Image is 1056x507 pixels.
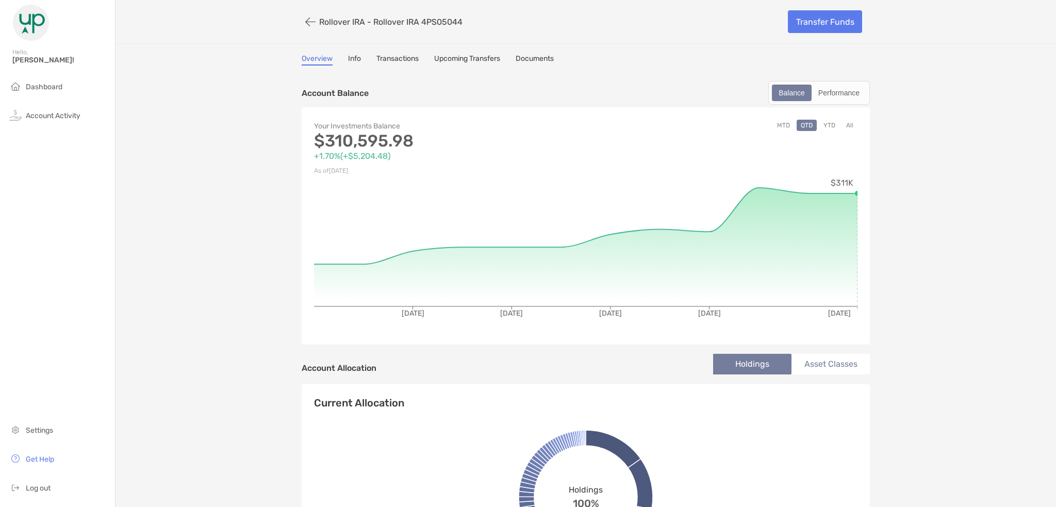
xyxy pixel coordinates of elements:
tspan: [DATE] [599,309,622,318]
span: Settings [26,426,53,435]
tspan: [DATE] [402,309,424,318]
tspan: [DATE] [698,309,721,318]
div: Balance [773,86,811,100]
p: Your Investments Balance [314,120,586,133]
a: Transfer Funds [788,10,862,33]
h4: Account Allocation [302,363,376,373]
span: Holdings [569,485,603,495]
tspan: $311K [831,178,853,188]
span: Log out [26,484,51,493]
img: settings icon [9,423,22,436]
p: Rollover IRA - Rollover IRA 4PS05044 [319,17,463,27]
div: Performance [813,86,865,100]
p: Account Balance [302,87,369,100]
p: As of [DATE] [314,165,586,177]
li: Asset Classes [791,354,870,374]
p: +1.70% ( +$5,204.48 ) [314,150,586,162]
a: Overview [302,54,333,66]
span: Get Help [26,455,54,464]
button: All [842,120,857,131]
div: segmented control [768,81,870,105]
img: household icon [9,80,22,92]
tspan: [DATE] [828,309,851,318]
a: Upcoming Transfers [434,54,500,66]
img: activity icon [9,109,22,121]
button: YTD [819,120,839,131]
img: Zoe Logo [12,4,49,41]
li: Holdings [713,354,791,374]
p: $310,595.98 [314,135,586,148]
button: QTD [797,120,817,131]
a: Info [348,54,361,66]
tspan: [DATE] [500,309,523,318]
a: Documents [516,54,554,66]
img: logout icon [9,481,22,494]
span: Dashboard [26,83,62,91]
button: MTD [773,120,794,131]
a: Transactions [376,54,419,66]
h4: Current Allocation [314,397,404,409]
img: get-help icon [9,452,22,465]
span: [PERSON_NAME]! [12,56,109,64]
span: Account Activity [26,111,80,120]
